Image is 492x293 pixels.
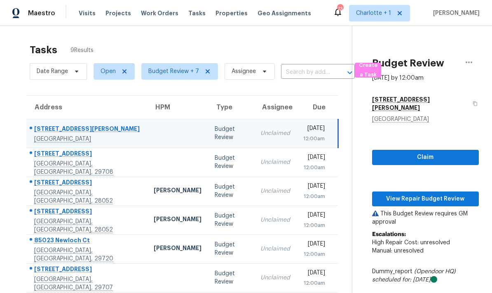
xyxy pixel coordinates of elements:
div: 12:00am [303,192,326,201]
span: Manual: unresolved [372,248,424,254]
span: Visits [79,9,96,17]
div: Unclaimed [260,245,290,253]
div: Budget Review [215,241,247,257]
div: Budget Review [215,125,247,142]
span: 9 Results [70,46,94,54]
span: High Repair Cost: unresolved [372,240,450,246]
div: Budget Review [215,154,247,170]
span: Tasks [188,10,206,16]
span: Projects [105,9,131,17]
button: Copy Address [468,92,479,115]
i: scheduled for: [DATE] [372,277,431,283]
button: Open [344,67,356,78]
div: Budget Review [215,212,247,228]
span: Date Range [37,67,68,76]
div: Unclaimed [260,129,290,137]
div: 73 [337,5,343,13]
h2: Budget Review [372,59,444,67]
div: Unclaimed [260,274,290,282]
div: [DATE] [303,124,325,135]
div: Budget Review [215,269,247,286]
div: Unclaimed [260,187,290,195]
div: 12:00am [303,135,325,143]
div: [DATE] [303,269,326,279]
span: Geo Assignments [258,9,311,17]
th: Due [297,96,338,119]
div: Dummy_report [372,267,479,284]
span: Budget Review + 7 [148,67,199,76]
button: Claim [372,150,479,165]
span: Open [101,67,116,76]
div: 12:00am [303,250,326,258]
div: 12:00am [303,163,326,172]
th: Type [208,96,253,119]
div: 12:00am [303,221,326,229]
b: Escalations: [372,232,406,237]
div: [DATE] [303,240,326,250]
p: This Budget Review requires GM approval [372,210,479,226]
span: Assignee [232,67,256,76]
div: [DATE] [303,153,326,163]
span: Properties [216,9,248,17]
span: View Repair Budget Review [379,194,472,204]
div: Unclaimed [260,216,290,224]
span: Work Orders [141,9,178,17]
button: Create a Task [355,63,381,78]
span: Claim [379,152,472,163]
th: Address [26,96,147,119]
div: Unclaimed [260,158,290,166]
div: Budget Review [215,183,247,199]
button: View Repair Budget Review [372,191,479,207]
th: HPM [147,96,208,119]
span: Create a Task [359,61,377,80]
span: Maestro [28,9,55,17]
div: [DATE] [303,182,326,192]
div: [PERSON_NAME] [154,186,201,196]
div: [PERSON_NAME] [154,215,201,225]
div: 12:00am [303,279,326,287]
div: [DATE] [303,211,326,221]
h2: Tasks [30,46,57,54]
div: [DATE] by 12:00am [372,74,424,82]
th: Assignee [254,96,297,119]
i: (Opendoor HQ) [414,269,456,274]
div: [PERSON_NAME] [154,244,201,254]
span: [PERSON_NAME] [430,9,480,17]
input: Search by address [281,66,332,79]
span: Charlotte + 1 [356,9,391,17]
